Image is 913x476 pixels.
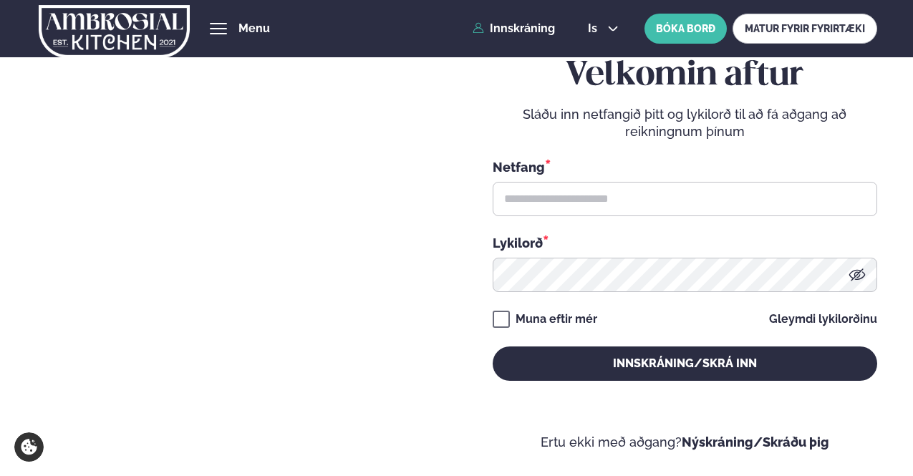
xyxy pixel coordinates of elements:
div: Netfang [493,157,877,176]
div: Lykilorð [493,233,877,252]
a: Gleymdi lykilorðinu [769,314,877,325]
a: Innskráning [473,22,555,35]
img: logo [39,2,190,61]
a: Cookie settings [14,432,44,462]
h2: Velkomin aftur [493,56,877,96]
p: Sláðu inn netfangið þitt og lykilorð til að fá aðgang að reikningnum þínum [493,106,877,140]
button: is [576,23,630,34]
button: BÓKA BORÐ [644,14,727,44]
span: is [588,23,602,34]
p: Ef eitthvað sameinar fólk, þá er [PERSON_NAME] matarferðalag. [36,370,333,404]
button: Innskráning/Skrá inn [493,346,877,381]
a: Nýskráning/Skráðu þig [682,434,829,450]
button: hamburger [210,20,227,37]
a: MATUR FYRIR FYRIRTÆKI [733,14,877,44]
h2: Velkomin á Ambrosial kitchen! [36,233,333,354]
p: Ertu ekki með aðgang? [493,434,877,451]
